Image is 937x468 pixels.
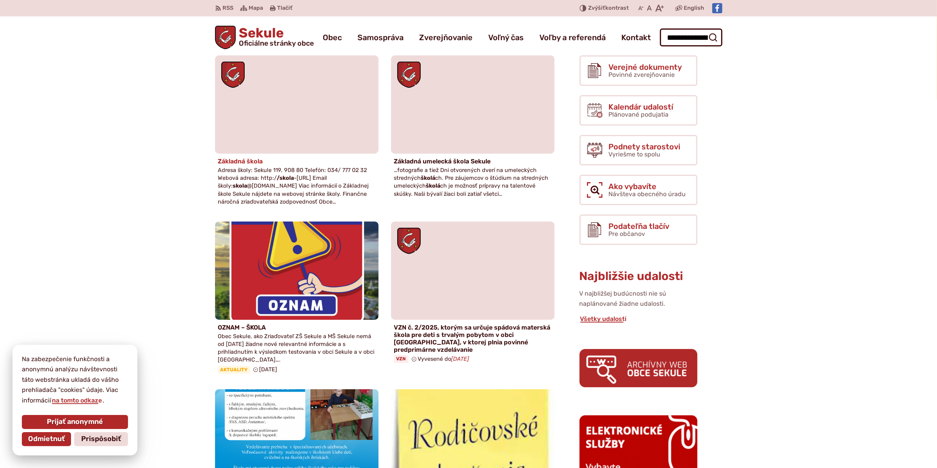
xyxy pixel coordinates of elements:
a: Kontakt [621,27,651,48]
span: Vyvesené do [418,356,469,362]
a: Ako vybavíte Návšteva obecného úradu [580,175,697,205]
button: Prijať anonymné [22,415,128,429]
a: Voľby a referendá [539,27,606,48]
strong: skola [233,183,247,189]
p: Na zabezpečenie funkčnosti a anonymnú analýzu návštevnosti táto webstránka ukladá do vášho prehli... [22,354,128,406]
span: Povinné zverejňovanie [609,71,675,78]
span: Sekule [236,27,314,47]
a: na tomto odkaze [51,397,103,404]
span: Návšteva obecného úradu [609,190,686,198]
h4: VZN č. 2/2025, ktorým sa určuje spádová materská škola pre deti s trvalým pobytom v obci [GEOGRAP... [394,324,551,354]
a: Verejné dokumenty Povinné zverejňovanie [580,55,697,86]
span: Ako vybavíte [609,182,686,191]
img: archiv.png [580,349,697,387]
span: Aktuality [218,366,250,374]
span: Podateľňa tlačív [609,222,670,230]
strong: /skola [277,175,294,181]
span: Podnety starostovi [609,142,681,151]
p: V najbližšej budúcnosti nie sú naplánované žiadne udalosti. [580,289,697,309]
span: Zvýšiť [588,5,605,11]
span: Verejné dokumenty [609,63,682,71]
span: kontrast [588,5,629,12]
a: Obec [323,27,342,48]
span: Pre občanov [609,230,645,238]
h4: Základná škola [218,158,375,165]
span: RSS [223,4,234,13]
a: Zverejňovanie [419,27,473,48]
span: Plánované podujatia [609,111,669,118]
span: Adresa školy: Sekule 119, 908 80 Telefón: 034/ 777 02 32 Webová adresa: http:/ -[URL] Email školy... [218,167,369,205]
a: Základná umelecká škola Sekule …fotografie a tiež Dni otvorených dverí na umeleckých strednýchško... [391,55,555,201]
h4: OZNAM – ŠKOLA [218,324,375,331]
h4: Základná umelecká škola Sekule [394,158,551,165]
a: Podateľňa tlačív Pre občanov [580,214,697,245]
h3: Najbližšie udalosti [580,270,697,283]
span: Prijať anonymné [47,418,103,426]
a: Logo Sekule, prejsť na domovskú stránku. [215,26,314,49]
span: Vyriešme to spolu [609,151,661,158]
button: Odmietnuť [22,432,71,446]
span: VZN [394,355,409,363]
span: English [684,4,704,13]
img: Prejsť na Facebook stránku [712,3,722,13]
strong: školá [426,183,441,189]
a: Voľný čas [488,27,524,48]
span: Obec Sekule, ako Zriaďovateľ ZŠ Sekule a MŠ Sekule nemá od [DATE] žiadne nové relevantné informác... [218,333,375,363]
a: Samospráva [357,27,404,48]
span: Kalendár udalostí [609,103,674,111]
span: Prispôsobiť [81,435,121,443]
a: Kalendár udalostí Plánované podujatia [580,95,697,126]
span: Tlačiť [277,5,293,12]
a: VZN č. 2/2025, ktorým sa určuje spádová materská škola pre deti s trvalým pobytom v obci [GEOGRAP... [391,222,555,366]
a: Základná škola Adresa školy: Sekule 119, 908 80 Telefón: 034/ 777 02 32 Webová adresa: http://sko... [215,55,379,209]
span: Mapa [249,4,263,13]
span: Odmietnuť [28,435,65,443]
span: [DATE] [260,366,277,373]
em: [DATE] [452,356,469,362]
span: Oficiálne stránky obce [239,40,314,47]
a: OZNAM – ŠKOLA Obec Sekule, ako Zriaďovateľ ZŠ Sekule a MŠ Sekule nemá od [DATE] žiadne nové relev... [215,222,379,377]
a: Všetky udalosti [580,315,628,323]
strong: školá [421,175,436,181]
a: Podnety starostovi Vyriešme to spolu [580,135,697,165]
a: English [683,4,706,13]
button: Prispôsobiť [74,432,128,446]
span: …fotografie a tiež Dni otvorených dverí na umeleckých stredných ch. Pre záujemcov o štúdium na st... [394,167,549,197]
img: Prejsť na domovskú stránku [215,26,236,49]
